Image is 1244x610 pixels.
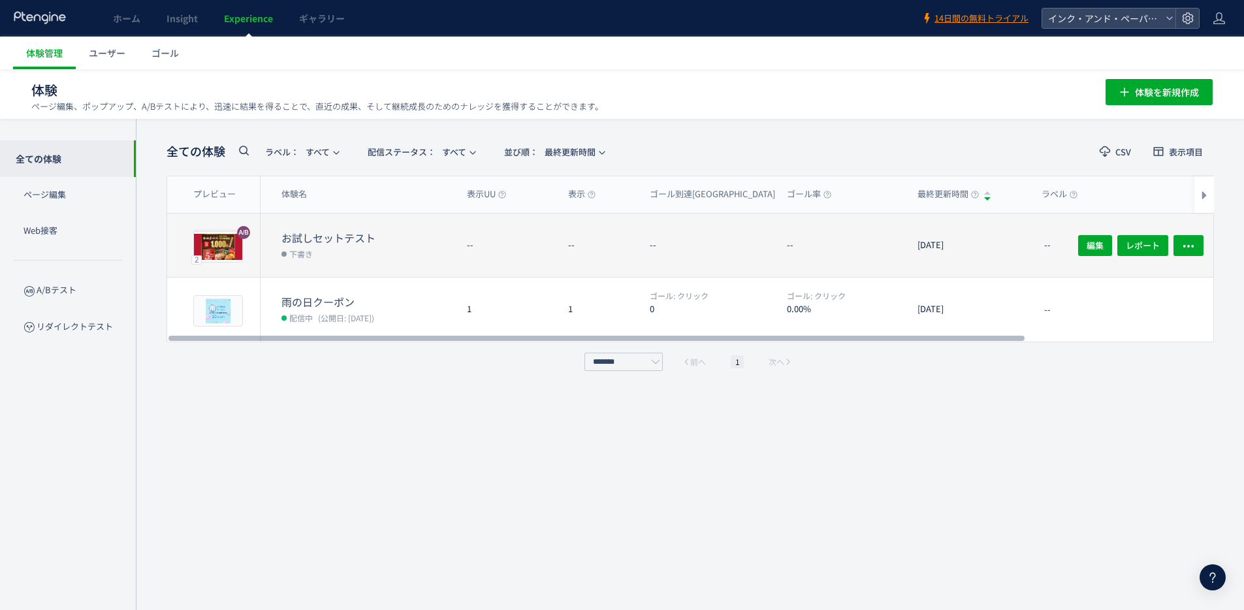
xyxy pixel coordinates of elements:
[467,188,506,201] span: 表示UU
[690,355,706,368] span: 前へ
[167,12,198,25] span: Insight
[787,188,831,201] span: ゴール率
[568,188,596,201] span: 表示
[1044,303,1051,315] span: --
[265,146,299,158] span: ラベル：
[921,12,1029,25] a: 14日間の無料トライアル
[281,231,456,246] dt: お試しセットテスト
[558,214,639,277] div: --
[1089,141,1142,162] button: CSV
[1115,148,1131,156] span: CSV
[1142,141,1214,162] button: 表示項目
[265,141,330,163] span: すべて
[787,302,907,315] dt: 0.00%
[787,290,846,301] span: クリック
[493,141,614,162] button: 並び順：最終更新時間
[281,295,456,310] dt: 雨の日クーポン
[191,255,202,264] div: 2
[254,141,349,162] button: ラベル：すべて
[289,311,313,324] span: 配信中
[197,298,240,323] img: 4c4c66fb926bde3a5564295c8cf573631754963546104.png
[281,188,307,201] span: 体験名
[650,302,776,315] dt: 0
[650,188,786,201] span: ゴール到達[GEOGRAPHIC_DATA]
[113,12,140,25] span: ホーム
[357,141,485,162] button: 配信ステータス​：すべて
[769,355,784,368] span: 次へ
[456,214,558,277] div: --
[504,146,538,158] span: 並び順：
[917,188,979,201] span: 最終更新時間
[1042,188,1077,201] span: ラベル
[787,239,907,251] dt: --
[650,239,776,251] dt: --
[934,12,1029,25] span: 14日間の無料トライアル
[31,81,1077,100] h1: 体験
[289,247,313,260] span: 下書き
[368,141,466,163] span: すべて
[456,278,558,342] div: 1
[678,355,710,368] button: 前へ
[558,278,639,342] div: 1
[1135,79,1199,105] span: 体験を新規作成
[368,146,436,158] span: 配信ステータス​：
[650,290,709,301] span: クリック
[89,46,125,59] span: ユーザー
[907,214,1031,277] div: [DATE]
[31,101,603,112] p: ページ編集、ポップアップ、A/Bテストにより、迅速に結果を得ることで、直近の成果、そして継続成長のためのナレッジを獲得することができます。
[731,355,744,368] li: 1
[504,141,596,163] span: 最終更新時間
[26,46,63,59] span: 体験管理
[193,188,236,201] span: プレビュー
[152,46,179,59] span: ゴール
[1078,234,1112,255] button: 編集
[318,312,374,323] span: (公開日: [DATE])
[1169,148,1203,156] span: 表示項目
[1087,234,1104,255] span: 編集
[907,278,1031,342] div: [DATE]
[194,232,242,262] img: c531d34fb1f1c0f34e7f106b546867881754966616371.jpeg
[299,12,345,25] span: ギャラリー
[765,355,796,368] button: 次へ
[224,12,273,25] span: Experience
[167,143,225,160] span: 全ての体験
[1044,239,1051,251] span: --
[1126,234,1160,255] span: レポート
[1117,234,1168,255] button: レポート
[1106,79,1213,105] button: 体験を新規作成
[581,353,799,371] div: pagination
[1044,8,1160,28] span: インク・アンド・ペーパーテスト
